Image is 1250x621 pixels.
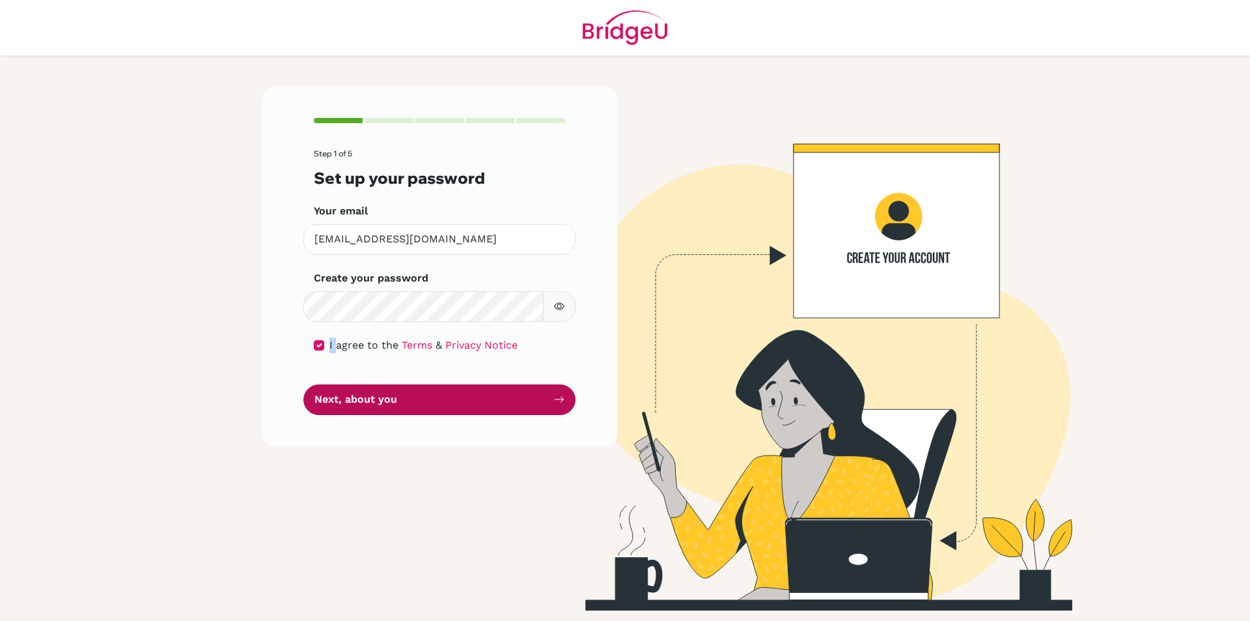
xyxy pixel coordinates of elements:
span: Step 1 of 5 [314,149,352,158]
img: Create your account [439,87,1182,611]
a: Terms [402,339,432,351]
label: Your email [314,203,368,219]
label: Create your password [314,270,428,286]
button: Next, about you [303,384,576,415]
span: & [436,339,442,351]
a: Privacy Notice [445,339,518,351]
span: I agree to the [329,339,398,351]
input: Insert your email* [303,224,576,255]
h3: Set up your password [314,169,565,188]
